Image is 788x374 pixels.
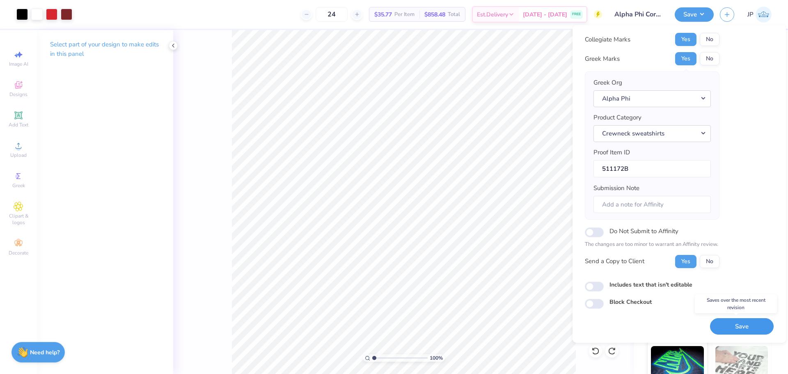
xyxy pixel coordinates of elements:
[675,255,696,268] button: Yes
[4,213,33,226] span: Clipart & logos
[374,10,392,19] span: $35.77
[50,40,160,59] p: Select part of your design to make edits in this panel
[523,10,567,19] span: [DATE] - [DATE]
[675,52,696,65] button: Yes
[695,294,777,313] div: Saves over the most recent revision
[9,250,28,256] span: Decorate
[593,78,622,87] label: Greek Org
[9,61,28,67] span: Image AI
[609,226,678,236] label: Do Not Submit to Affinity
[609,280,692,289] label: Includes text that isn't editable
[448,10,460,19] span: Total
[593,184,639,193] label: Submission Note
[593,196,711,213] input: Add a note for Affinity
[10,152,27,158] span: Upload
[430,354,443,362] span: 100 %
[30,349,60,356] strong: Need help?
[424,10,445,19] span: $858.48
[675,7,714,22] button: Save
[756,7,772,23] img: John Paul Torres
[316,7,348,22] input: – –
[700,52,719,65] button: No
[477,10,508,19] span: Est. Delivery
[585,257,644,266] div: Send a Copy to Client
[747,7,772,23] a: JP
[9,91,27,98] span: Designs
[608,6,669,23] input: Untitled Design
[585,241,719,249] p: The changes are too minor to warrant an Affinity review.
[593,125,711,142] button: Crewneck sweatshirts
[700,33,719,46] button: No
[585,54,620,64] div: Greek Marks
[675,33,696,46] button: Yes
[747,10,754,19] span: JP
[9,122,28,128] span: Add Text
[394,10,415,19] span: Per Item
[593,90,711,107] button: Alpha Phi
[585,35,630,44] div: Collegiate Marks
[593,113,641,122] label: Product Category
[12,182,25,189] span: Greek
[700,255,719,268] button: No
[572,11,581,17] span: FREE
[710,318,774,335] button: Save
[609,298,652,306] label: Block Checkout
[593,148,630,157] label: Proof Item ID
